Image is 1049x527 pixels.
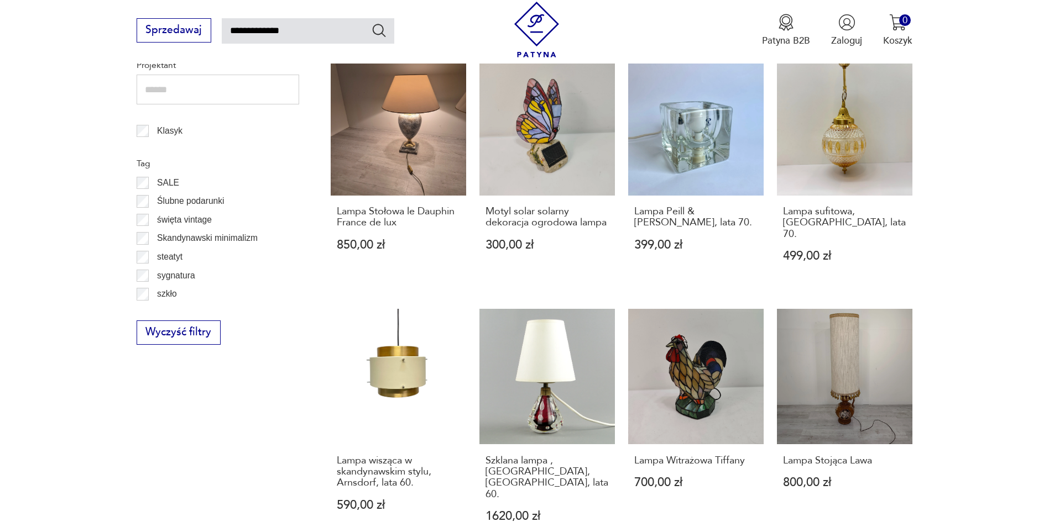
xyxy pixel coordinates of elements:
[337,206,460,229] h3: Lampa Stołowa le Dauphin France de lux
[783,455,906,466] h3: Lampa Stojąca Lawa
[157,250,182,264] p: steatyt
[157,194,224,208] p: Ślubne podarunki
[783,250,906,262] p: 499,00 zł
[486,455,609,500] h3: Szklana lampa , [GEOGRAPHIC_DATA], [GEOGRAPHIC_DATA], lata 60.
[831,34,862,47] p: Zaloguj
[838,14,855,31] img: Ikonka użytkownika
[883,14,912,47] button: 0Koszyk
[486,206,609,229] h3: Motyl solar solarny dekoracja ogrodowa lampa
[634,477,758,488] p: 700,00 zł
[331,60,466,288] a: Lampa Stołowa le Dauphin France de luxLampa Stołowa le Dauphin France de lux850,00 zł
[137,58,299,72] p: Projektant
[783,206,906,240] h3: Lampa sufitowa, [GEOGRAPHIC_DATA], lata 70.
[777,14,795,31] img: Ikona medalu
[157,124,182,138] p: Klasyk
[486,510,609,522] p: 1620,00 zł
[337,455,460,489] h3: Lampa wisząca w skandynawskim stylu, Arnsdorf, lata 60.
[831,14,862,47] button: Zaloguj
[899,14,911,26] div: 0
[137,156,299,171] p: Tag
[157,213,212,227] p: święta vintage
[509,2,565,57] img: Patyna - sklep z meblami i dekoracjami vintage
[137,320,221,345] button: Wyczyść filtry
[762,34,810,47] p: Patyna B2B
[337,499,460,511] p: 590,00 zł
[157,305,212,320] p: szkło uranowe
[337,239,460,251] p: 850,00 zł
[157,268,195,283] p: sygnatura
[634,455,758,466] h3: Lampa Witrażowa Tiffany
[157,231,258,245] p: Skandynawski minimalizm
[628,60,764,288] a: Lampa Peill & Putzler, lata 70.Lampa Peill & [PERSON_NAME], lata 70.399,00 zł
[634,206,758,229] h3: Lampa Peill & [PERSON_NAME], lata 70.
[762,14,810,47] button: Patyna B2B
[777,60,912,288] a: Lampa sufitowa, Niemcy, lata 70.Lampa sufitowa, [GEOGRAPHIC_DATA], lata 70.499,00 zł
[371,22,387,38] button: Szukaj
[783,477,906,488] p: 800,00 zł
[157,176,179,190] p: SALE
[479,60,615,288] a: Motyl solar solarny dekoracja ogrodowa lampaMotyl solar solarny dekoracja ogrodowa lampa300,00 zł
[137,27,211,35] a: Sprzedawaj
[889,14,906,31] img: Ikona koszyka
[486,239,609,251] p: 300,00 zł
[137,18,211,43] button: Sprzedawaj
[883,34,912,47] p: Koszyk
[762,14,810,47] a: Ikona medaluPatyna B2B
[157,287,177,301] p: szkło
[634,239,758,251] p: 399,00 zł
